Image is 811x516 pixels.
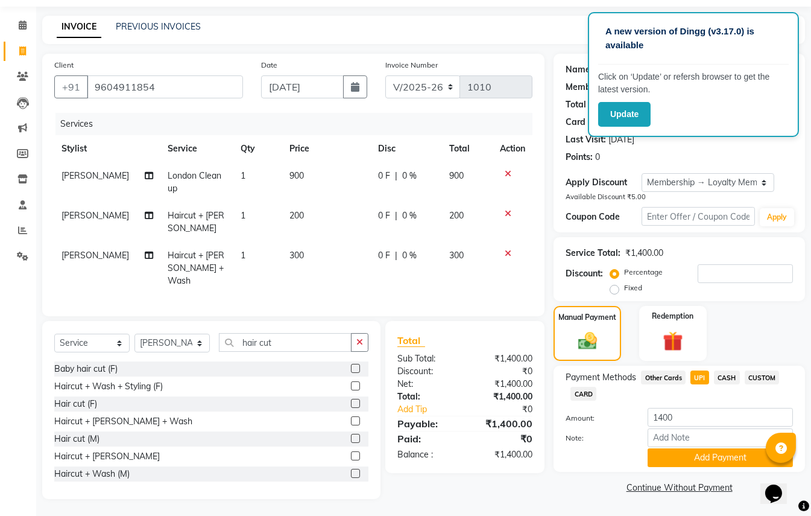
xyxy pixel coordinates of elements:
span: 300 [289,250,304,261]
div: Card on file: [566,116,615,129]
a: Continue Without Payment [556,482,803,494]
button: Apply [760,208,794,226]
div: Paid: [388,432,465,446]
div: Coupon Code [566,211,642,223]
span: 1 [241,210,246,221]
img: _gift.svg [657,329,689,354]
div: Discount: [388,365,465,378]
div: Sub Total: [388,352,465,365]
div: Payable: [388,416,465,431]
label: Redemption [652,311,693,322]
span: UPI [690,371,709,384]
div: Total Visits: [566,98,613,111]
div: Hair cut (F) [54,398,97,410]
label: Manual Payment [558,312,616,323]
div: Available Discount ₹5.00 [566,192,793,202]
div: ₹1,400.00 [625,247,663,260]
div: ₹1,400.00 [465,416,541,431]
iframe: chat widget [760,468,799,504]
th: Price [282,135,371,162]
div: Apply Discount [566,176,642,189]
span: 900 [449,170,464,181]
span: 900 [289,170,304,181]
label: Percentage [624,267,663,278]
span: 300 [449,250,464,261]
div: ₹1,400.00 [465,448,541,461]
span: CARD [570,387,596,401]
div: Services [55,113,541,135]
input: Enter Offer / Coupon Code [642,207,755,226]
th: Qty [234,135,283,162]
label: Fixed [624,282,642,293]
div: Net: [388,378,465,390]
label: Invoice Number [385,60,438,71]
a: INVOICE [57,16,101,38]
span: 200 [449,210,464,221]
span: London Clean up [168,170,221,194]
th: Disc [371,135,442,162]
img: _cash.svg [572,330,603,352]
div: ₹0 [465,365,541,378]
div: Total: [388,390,465,403]
span: 0 F [378,170,390,182]
div: Haircut + Wash + Styling (F) [54,380,163,393]
th: Stylist [54,135,160,162]
span: [PERSON_NAME] [62,210,129,221]
div: Hair cut (M) [54,433,99,445]
div: Name: [566,63,593,76]
span: Other Cards [641,371,686,384]
input: Search or Scan [219,333,352,352]
div: Balance : [388,448,465,461]
input: Amount [648,408,793,427]
label: Note: [557,433,639,444]
a: Add Tip [388,403,478,416]
div: ₹1,400.00 [465,390,541,403]
input: Search by Name/Mobile/Email/Code [87,75,243,98]
label: Date [261,60,277,71]
span: 200 [289,210,304,221]
span: | [395,170,397,182]
div: Service Total: [566,247,620,260]
div: Points: [566,151,593,164]
button: Update [598,102,651,127]
span: Payment Methods [566,371,636,384]
span: Total [397,334,425,347]
span: | [395,209,397,222]
span: Haircut + [PERSON_NAME] + Wash [168,250,224,286]
span: 1 [241,250,246,261]
th: Service [160,135,233,162]
span: [PERSON_NAME] [62,250,129,261]
label: Amount: [557,413,639,424]
div: ₹1,400.00 [465,352,541,365]
div: Haircut + Wash (M) [54,468,130,480]
label: Client [54,60,74,71]
span: [PERSON_NAME] [62,170,129,181]
span: Haircut + [PERSON_NAME] [168,210,224,234]
div: Membership: [566,81,618,94]
th: Total [442,135,493,162]
span: CASH [714,371,740,384]
button: +91 [54,75,88,98]
div: [DATE] [608,133,634,146]
span: 0 F [378,209,390,222]
th: Action [493,135,532,162]
input: Add Note [648,428,793,447]
div: 0 [595,151,600,164]
div: ₹1,400.00 [465,378,541,390]
div: Haircut + [PERSON_NAME] + Wash [54,415,192,428]
div: ₹0 [465,432,541,446]
span: CUSTOM [745,371,780,384]
div: Last Visit: [566,133,606,146]
div: Baby hair cut (F) [54,363,118,375]
div: Discount: [566,267,603,280]
button: Add Payment [648,448,793,467]
span: | [395,249,397,262]
span: 0 F [378,249,390,262]
span: 0 % [402,209,417,222]
p: Click on ‘Update’ or refersh browser to get the latest version. [598,71,789,96]
div: ₹0 [478,403,541,416]
p: A new version of Dingg (v3.17.0) is available [605,25,781,52]
span: 0 % [402,249,417,262]
div: Haircut + [PERSON_NAME] [54,450,160,463]
a: PREVIOUS INVOICES [116,21,201,32]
